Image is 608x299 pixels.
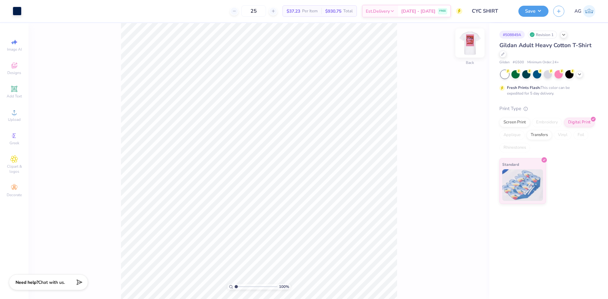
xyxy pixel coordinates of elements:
[343,8,353,15] span: Total
[8,117,21,122] span: Upload
[583,5,595,17] img: Aljosh Eyron Garcia
[16,279,38,285] strong: Need help?
[499,31,525,39] div: # 508849A
[38,279,65,285] span: Chat with us.
[499,105,595,112] div: Print Type
[401,8,435,15] span: [DATE] - [DATE]
[366,8,390,15] span: Est. Delivery
[499,143,530,153] div: Rhinestones
[573,130,588,140] div: Foil
[513,60,524,65] span: # G500
[499,118,530,127] div: Screen Print
[499,130,525,140] div: Applique
[554,130,572,140] div: Vinyl
[499,41,592,49] span: Gildan Adult Heavy Cotton T-Shirt
[302,8,318,15] span: Per Item
[507,85,541,90] strong: Fresh Prints Flash:
[3,164,25,174] span: Clipart & logos
[528,31,557,39] div: Revision 1
[502,169,543,201] img: Standard
[325,8,341,15] span: $930.75
[527,130,552,140] div: Transfers
[279,284,289,290] span: 100 %
[564,118,595,127] div: Digital Print
[574,5,595,17] a: AG
[7,70,21,75] span: Designs
[467,5,514,17] input: Untitled Design
[7,94,22,99] span: Add Text
[502,161,519,168] span: Standard
[7,47,22,52] span: Image AI
[532,118,562,127] div: Embroidery
[499,60,510,65] span: Gildan
[507,85,585,96] div: This color can be expedited for 5 day delivery.
[287,8,300,15] span: $37.23
[527,60,559,65] span: Minimum Order: 24 +
[518,6,548,17] button: Save
[574,8,581,15] span: AG
[7,192,22,197] span: Decorate
[9,140,19,146] span: Greek
[439,9,446,13] span: FREE
[457,30,483,56] img: Back
[466,60,474,65] div: Back
[241,5,266,17] input: – –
